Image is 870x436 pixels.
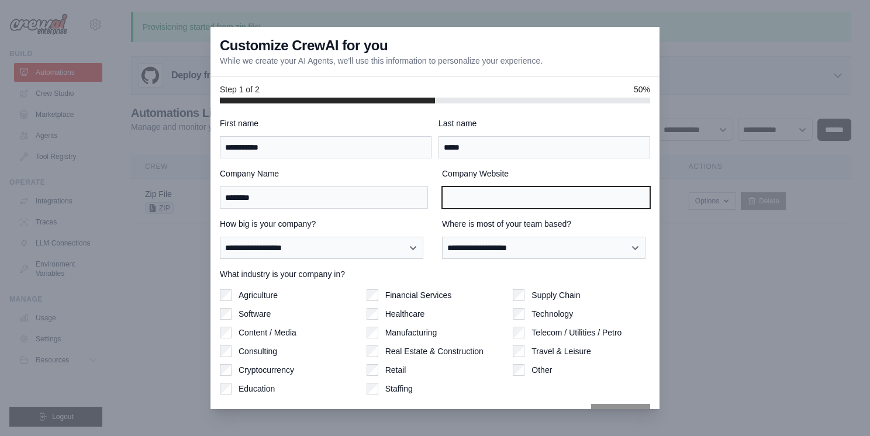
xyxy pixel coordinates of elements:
label: Healthcare [385,308,425,320]
label: Software [239,308,271,320]
h3: Customize CrewAI for you [220,36,388,55]
label: Financial Services [385,289,452,301]
label: Agriculture [239,289,278,301]
label: Content / Media [239,327,296,338]
button: Next [591,404,650,430]
label: Supply Chain [531,289,580,301]
label: Company Website [442,168,650,179]
label: Technology [531,308,573,320]
label: Travel & Leisure [531,345,591,357]
label: Last name [439,117,650,129]
label: Real Estate & Construction [385,345,484,357]
label: First name [220,117,431,129]
label: How big is your company? [220,218,428,230]
p: While we create your AI Agents, we'll use this information to personalize your experience. [220,55,543,67]
label: Manufacturing [385,327,437,338]
label: Company Name [220,168,428,179]
label: Where is most of your team based? [442,218,650,230]
span: 50% [634,84,650,95]
label: Staffing [385,383,413,395]
label: What industry is your company in? [220,268,650,280]
label: Retail [385,364,406,376]
span: Step 1 of 2 [220,84,260,95]
label: Consulting [239,345,277,357]
label: Education [239,383,275,395]
label: Other [531,364,552,376]
label: Cryptocurrency [239,364,294,376]
label: Telecom / Utilities / Petro [531,327,622,338]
